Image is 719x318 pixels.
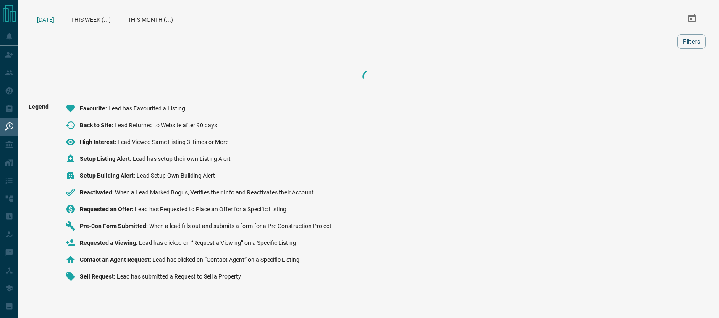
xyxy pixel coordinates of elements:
span: Lead Setup Own Building Alert [136,172,215,179]
div: [DATE] [29,8,63,29]
span: Favourite [80,105,108,112]
span: Pre-Con Form Submitted [80,223,149,229]
button: Select Date Range [682,8,702,29]
span: Reactivated [80,189,115,196]
span: Back to Site [80,122,115,129]
div: This Month (...) [119,8,181,29]
span: Lead has submitted a Request to Sell a Property [117,273,241,280]
button: Filters [677,34,706,49]
div: This Week (...) [63,8,119,29]
span: Requested a Viewing [80,239,139,246]
span: Lead Viewed Same Listing 3 Times or More [118,139,228,145]
span: Setup Building Alert [80,172,136,179]
span: When a Lead Marked Bogus, Verifies their Info and Reactivates their Account [115,189,314,196]
span: Lead has setup their own Listing Alert [133,155,231,162]
span: Lead has Requested to Place an Offer for a Specific Listing [135,206,286,213]
span: Lead has Favourited a Listing [108,105,185,112]
span: Lead Returned to Website after 90 days [115,122,217,129]
span: Lead has clicked on “Contact Agent” on a Specific Listing [152,256,299,263]
span: Requested an Offer [80,206,135,213]
span: High Interest [80,139,118,145]
span: When a lead fills out and submits a form for a Pre Construction Project [149,223,331,229]
span: Legend [29,103,49,288]
span: Lead has clicked on “Request a Viewing” on a Specific Listing [139,239,296,246]
div: Loading [327,68,411,85]
span: Sell Request [80,273,117,280]
span: Setup Listing Alert [80,155,133,162]
span: Contact an Agent Request [80,256,152,263]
